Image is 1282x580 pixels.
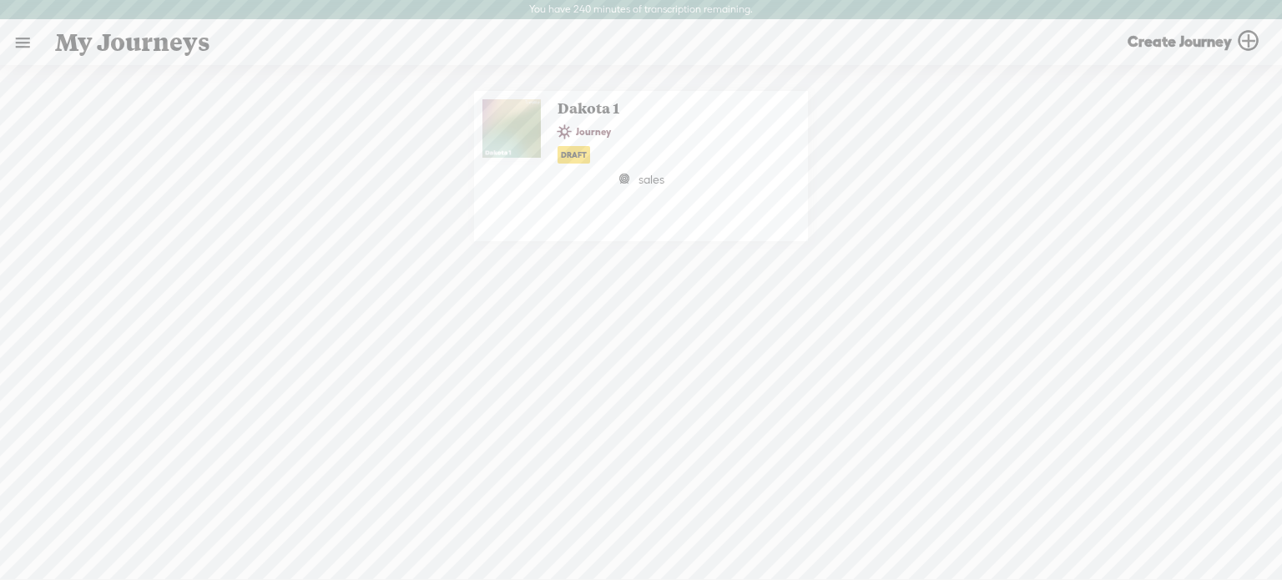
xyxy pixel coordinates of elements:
div: Draft [558,146,590,164]
span: Journey [558,121,615,143]
span: sales [638,173,664,186]
span: Dakota 1 [549,99,770,118]
img: http%3A%2F%2Fres.cloudinary.com%2Ftrebble-fm%2Fimage%2Fupload%2Fv1746173559%2Fcom.trebble.trebble... [482,99,541,158]
span: My Journeys [55,21,210,64]
span: Create Journey [1128,32,1232,51]
label: You have 240 minutes of transcription remaining. [529,3,753,17]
